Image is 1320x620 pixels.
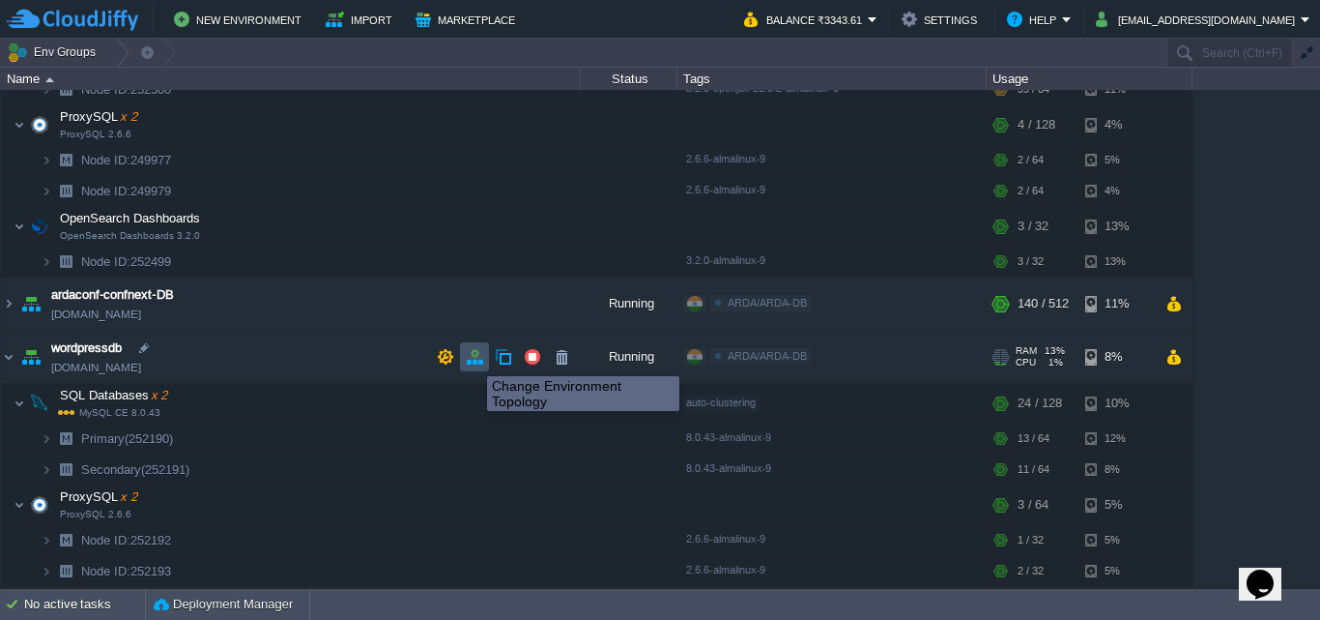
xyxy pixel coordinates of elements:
[79,152,174,168] a: Node ID:249977
[17,278,44,330] img: AMDAwAAAACH5BAEAAAAALAAAAAABAAEAAAICRAEAOw==
[51,305,141,324] span: [DOMAIN_NAME]
[686,431,771,443] span: 8.0.43-almalinux-9
[581,331,677,383] div: Running
[79,461,192,478] span: Secondary
[1018,424,1049,454] div: 13 / 64
[26,486,53,524] img: AMDAwAAAACH5BAEAAAAALAAAAAABAAEAAAICRAEAOw==
[52,455,79,485] img: AMDAwAAAACH5BAEAAAAALAAAAAABAAEAAAICRAEAOw==
[1018,176,1044,206] div: 2 / 64
[60,230,200,242] span: OpenSearch Dashboards 3.2.0
[686,462,771,474] span: 8.0.43-almalinux-9
[41,525,52,555] img: AMDAwAAAACH5BAEAAAAALAAAAAABAAEAAAICRAEAOw==
[686,397,756,408] span: auto-clustering
[1085,278,1148,330] div: 11%
[686,254,765,266] span: 3.2.0-almalinux-9
[744,8,868,31] button: Balance ₹3343.61
[1018,145,1044,175] div: 2 / 64
[1,331,16,383] img: AMDAwAAAACH5BAEAAAAALAAAAAABAAEAAAICRAEAOw==
[26,105,53,144] img: AMDAwAAAACH5BAEAAAAALAAAAAABAAEAAAICRAEAOw==
[686,153,765,164] span: 2.6.6-almalinux-9
[1085,384,1148,423] div: 10%
[118,489,137,504] span: x 2
[1096,8,1301,31] button: [EMAIL_ADDRESS][DOMAIN_NAME]
[79,563,174,579] span: 252193
[1085,424,1148,454] div: 12%
[1018,105,1055,144] div: 4 / 128
[1085,105,1148,144] div: 4%
[686,533,765,545] span: 2.6.6-almalinux-9
[79,532,174,548] span: 252192
[26,384,53,423] img: AMDAwAAAACH5BAEAAAAALAAAAAABAAEAAAICRAEAOw==
[1018,556,1044,586] div: 2 / 32
[118,109,137,124] span: x 2
[1,278,16,330] img: AMDAwAAAACH5BAEAAAAALAAAAAABAAEAAAICRAEAOw==
[79,461,192,478] a: Secondary(252191)
[678,68,986,90] div: Tags
[52,176,79,206] img: AMDAwAAAACH5BAEAAAAALAAAAAABAAEAAAICRAEAOw==
[7,8,138,32] img: CloudJiffy
[149,388,168,402] span: x 2
[58,407,160,418] span: MySQL CE 8.0.43
[988,68,1191,90] div: Usage
[51,285,174,305] a: ardaconf-confnext-DB
[52,247,79,277] img: AMDAwAAAACH5BAEAAAAALAAAAAABAAEAAAICRAEAOw==
[728,297,807,309] span: ARDA/ARDA-DB
[52,424,79,454] img: AMDAwAAAACH5BAEAAAAALAAAAAABAAEAAAICRAEAOw==
[1007,8,1062,31] button: Help
[902,8,983,31] button: Settings
[1085,176,1148,206] div: 4%
[81,254,130,269] span: Node ID:
[1085,486,1148,524] div: 5%
[79,430,176,447] a: Primary(252190)
[1044,357,1063,369] span: 1%
[582,68,676,90] div: Status
[79,183,174,199] a: Node ID:249979
[492,378,674,409] div: Change Environment Topology
[58,489,140,504] a: ProxySQLx 2ProxySQL 2.6.6
[1018,247,1044,277] div: 3 / 32
[1085,207,1148,246] div: 13%
[81,184,130,198] span: Node ID:
[14,486,25,524] img: AMDAwAAAACH5BAEAAAAALAAAAAABAAEAAAICRAEAOw==
[81,564,130,578] span: Node ID:
[1085,525,1148,555] div: 5%
[79,430,176,447] span: Primary
[58,108,140,125] span: ProxySQL
[17,331,44,383] img: AMDAwAAAACH5BAEAAAAALAAAAAABAAEAAAICRAEAOw==
[141,462,189,477] span: (252191)
[58,211,203,225] a: OpenSearch DashboardsOpenSearch Dashboards 3.2.0
[58,488,140,505] span: ProxySQL
[58,387,170,403] span: SQL Databases
[1018,455,1049,485] div: 11 / 64
[1016,345,1037,357] span: RAM
[79,253,174,270] span: 252499
[45,77,54,82] img: AMDAwAAAACH5BAEAAAAALAAAAAABAAEAAAICRAEAOw==
[581,278,677,330] div: Running
[1045,345,1065,357] span: 13%
[79,532,174,548] a: Node ID:252192
[58,210,203,226] span: OpenSearch Dashboards
[24,589,145,620] div: No active tasks
[14,105,25,144] img: AMDAwAAAACH5BAEAAAAALAAAAAABAAEAAAICRAEAOw==
[1018,384,1062,423] div: 24 / 128
[728,350,807,362] span: ARDA/ARDA-DB
[52,145,79,175] img: AMDAwAAAACH5BAEAAAAALAAAAAABAAEAAAICRAEAOw==
[686,184,765,195] span: 2.6.6-almalinux-9
[41,556,52,586] img: AMDAwAAAACH5BAEAAAAALAAAAAABAAEAAAICRAEAOw==
[51,339,122,358] a: wordpressdb
[1016,357,1036,369] span: CPU
[79,152,174,168] span: 249977
[1085,556,1148,586] div: 5%
[326,8,398,31] button: Import
[1085,331,1148,383] div: 8%
[125,431,173,446] span: (252190)
[1085,455,1148,485] div: 8%
[154,595,293,614] button: Deployment Manager
[416,8,521,31] button: Marketplace
[1239,543,1301,601] iframe: chat widget
[41,455,52,485] img: AMDAwAAAACH5BAEAAAAALAAAAAABAAEAAAICRAEAOw==
[60,509,131,520] span: ProxySQL 2.6.6
[2,68,580,90] div: Name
